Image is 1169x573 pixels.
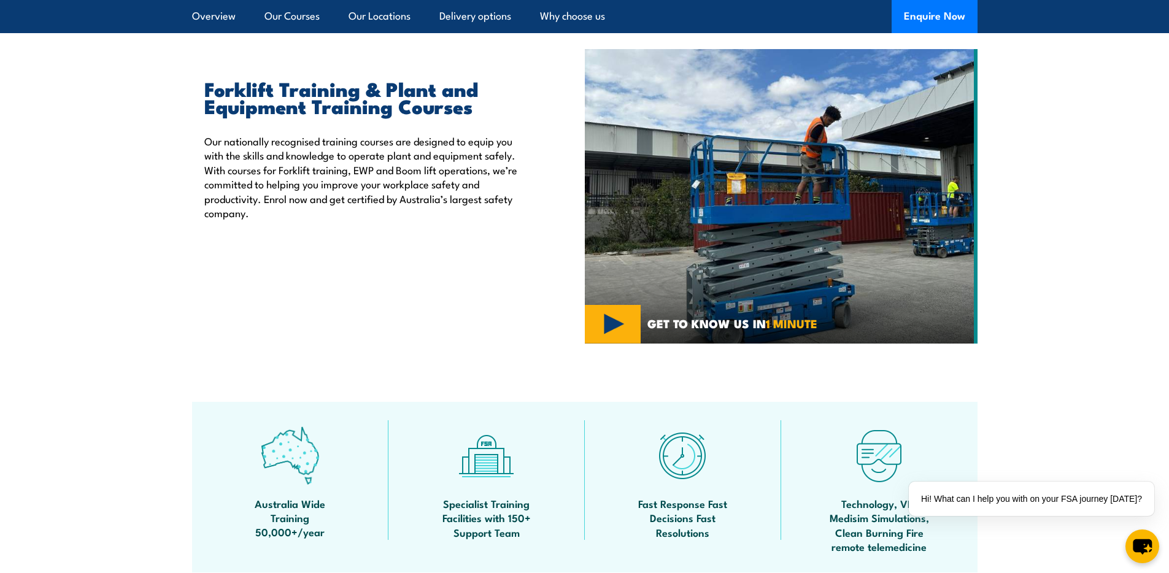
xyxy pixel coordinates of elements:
[654,426,712,485] img: fast-icon
[824,496,935,554] span: Technology, VR, Medisim Simulations, Clean Burning Fire remote telemedicine
[1125,529,1159,563] button: chat-button
[909,482,1154,516] div: Hi! What can I help you with on your FSA journey [DATE]?
[766,314,817,332] strong: 1 MINUTE
[457,426,515,485] img: facilities-icon
[204,80,528,114] h2: Forklift Training & Plant and Equipment Training Courses
[235,496,345,539] span: Australia Wide Training 50,000+/year
[585,49,978,344] img: Verification of Competency (VOC) for Elevating Work Platform (EWP) Under 11m
[431,496,542,539] span: Specialist Training Facilities with 150+ Support Team
[261,426,319,485] img: auswide-icon
[850,426,908,485] img: tech-icon
[647,318,817,329] span: GET TO KNOW US IN
[204,134,528,220] p: Our nationally recognised training courses are designed to equip you with the skills and knowledg...
[628,496,738,539] span: Fast Response Fast Decisions Fast Resolutions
